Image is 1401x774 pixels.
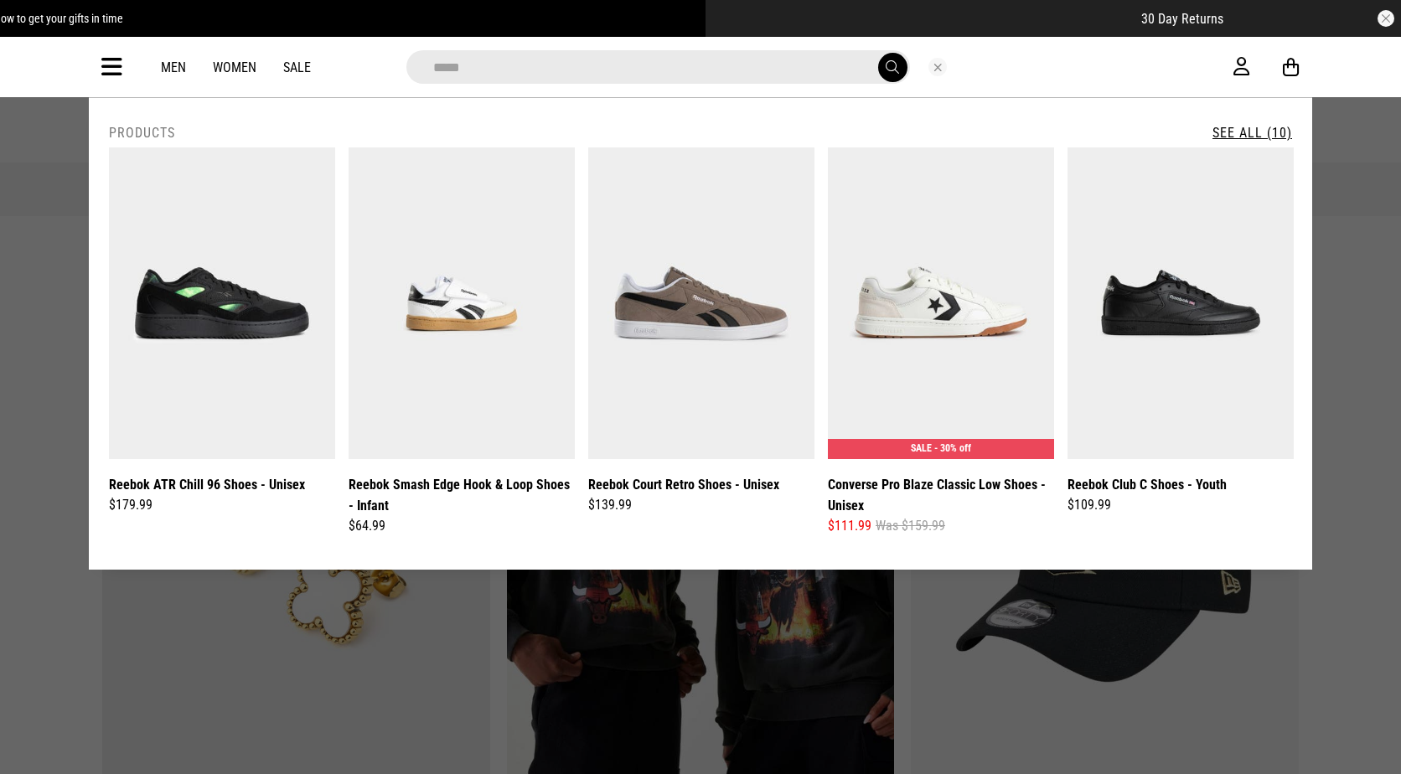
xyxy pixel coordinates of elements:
[876,516,945,536] span: Was $159.99
[349,474,575,516] a: Reebok Smash Edge Hook & Loop Shoes - Infant
[13,7,64,57] button: Open LiveChat chat widget
[588,147,814,459] img: Reebok Court Retro Shoes - Unisex in Grey
[828,474,1054,516] a: Converse Pro Blaze Classic Low Shoes - Unisex
[588,495,814,515] div: $139.99
[928,58,947,76] button: Close search
[828,147,1054,459] img: Converse Pro Blaze Classic Low Shoes - Unisex in White
[109,147,335,459] img: Reebok Atr Chill 96 Shoes - Unisex in Black
[1068,474,1227,495] a: Reebok Club C Shoes - Youth
[1068,495,1294,515] div: $109.99
[934,442,971,454] span: - 30% off
[283,59,311,75] a: Sale
[349,147,575,459] img: Reebok Smash Edge Hook & Loop Shoes - Infant in White
[109,495,335,515] div: $179.99
[828,516,871,536] span: $111.99
[1212,125,1292,141] a: See All (10)
[161,59,186,75] a: Men
[213,59,256,75] a: Women
[349,516,575,536] div: $64.99
[588,474,779,495] a: Reebok Court Retro Shoes - Unisex
[109,125,175,141] h2: Products
[1141,11,1223,27] span: 30 Day Returns
[911,442,932,454] span: SALE
[109,474,305,495] a: Reebok ATR Chill 96 Shoes - Unisex
[1068,147,1294,459] img: Reebok Club C Shoes - Youth in Black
